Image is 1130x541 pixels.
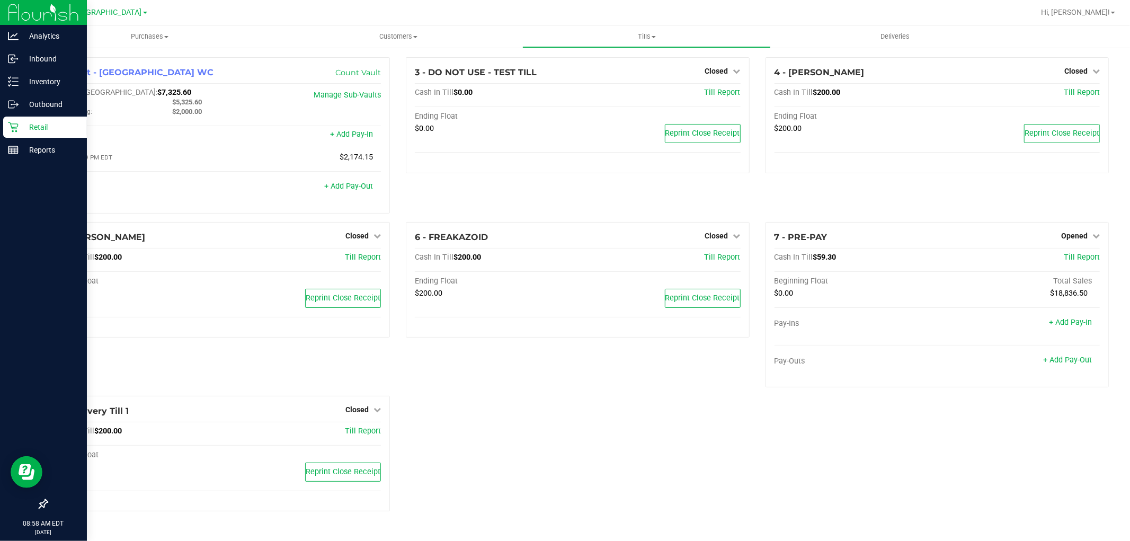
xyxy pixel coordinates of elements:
[19,121,82,134] p: Retail
[415,67,537,77] span: 3 - DO NOT USE - TEST TILL
[5,528,82,536] p: [DATE]
[94,427,122,436] span: $200.00
[705,232,728,240] span: Closed
[305,463,381,482] button: Reprint Close Receipt
[1061,232,1088,240] span: Opened
[56,232,145,242] span: 5 - [PERSON_NAME]
[25,25,274,48] a: Purchases
[274,25,522,48] a: Customers
[335,68,381,77] a: Count Vault
[8,145,19,155] inline-svg: Reports
[415,88,453,97] span: Cash In Till
[274,32,522,41] span: Customers
[775,67,865,77] span: 4 - [PERSON_NAME]
[415,277,577,286] div: Ending Float
[1024,124,1100,143] button: Reprint Close Receipt
[775,319,937,329] div: Pay-Ins
[1064,67,1088,75] span: Closed
[56,277,218,286] div: Ending Float
[11,456,42,488] iframe: Resource center
[5,519,82,528] p: 08:58 AM EDT
[56,88,157,97] span: Cash In [GEOGRAPHIC_DATA]:
[1064,253,1100,262] a: Till Report
[340,153,373,162] span: $2,174.15
[775,289,794,298] span: $0.00
[775,124,802,133] span: $200.00
[775,88,813,97] span: Cash In Till
[25,32,274,41] span: Purchases
[157,88,191,97] span: $7,325.60
[94,253,122,262] span: $200.00
[1050,289,1088,298] span: $18,836.50
[665,294,740,303] span: Reprint Close Receipt
[8,54,19,64] inline-svg: Inbound
[453,88,473,97] span: $0.00
[415,289,442,298] span: $200.00
[8,31,19,41] inline-svg: Analytics
[937,277,1100,286] div: Total Sales
[56,183,218,192] div: Pay-Outs
[775,277,937,286] div: Beginning Float
[522,25,771,48] a: Tills
[771,25,1019,48] a: Deliveries
[415,112,577,121] div: Ending Float
[1041,8,1110,16] span: Hi, [PERSON_NAME]!
[345,427,381,436] a: Till Report
[8,76,19,87] inline-svg: Inventory
[523,32,770,41] span: Tills
[345,253,381,262] a: Till Report
[415,253,453,262] span: Cash In Till
[19,98,82,111] p: Outbound
[8,99,19,110] inline-svg: Outbound
[453,253,481,262] span: $200.00
[19,75,82,88] p: Inventory
[305,289,381,308] button: Reprint Close Receipt
[665,124,741,143] button: Reprint Close Receipt
[866,32,924,41] span: Deliveries
[56,450,218,460] div: Ending Float
[1064,88,1100,97] a: Till Report
[775,112,937,121] div: Ending Float
[775,253,813,262] span: Cash In Till
[1025,129,1099,138] span: Reprint Close Receipt
[330,130,373,139] a: + Add Pay-In
[665,129,740,138] span: Reprint Close Receipt
[314,91,381,100] a: Manage Sub-Vaults
[705,67,728,75] span: Closed
[324,182,373,191] a: + Add Pay-Out
[345,232,369,240] span: Closed
[306,294,380,303] span: Reprint Close Receipt
[1049,318,1092,327] a: + Add Pay-In
[813,88,841,97] span: $200.00
[345,405,369,414] span: Closed
[705,253,741,262] a: Till Report
[665,289,741,308] button: Reprint Close Receipt
[69,8,142,17] span: [GEOGRAPHIC_DATA]
[172,108,202,116] span: $2,000.00
[306,467,380,476] span: Reprint Close Receipt
[56,131,218,140] div: Pay-Ins
[172,98,202,106] span: $5,325.60
[8,122,19,132] inline-svg: Retail
[775,357,937,366] div: Pay-Outs
[19,144,82,156] p: Reports
[705,88,741,97] a: Till Report
[813,253,837,262] span: $59.30
[415,124,434,133] span: $0.00
[1043,356,1092,365] a: + Add Pay-Out
[775,232,828,242] span: 7 - PRE-PAY
[56,67,213,77] span: 1 - Vault - [GEOGRAPHIC_DATA] WC
[19,52,82,65] p: Inbound
[19,30,82,42] p: Analytics
[415,232,488,242] span: 6 - FREAKAZOID
[56,406,129,416] span: 8 - Delivery Till 1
